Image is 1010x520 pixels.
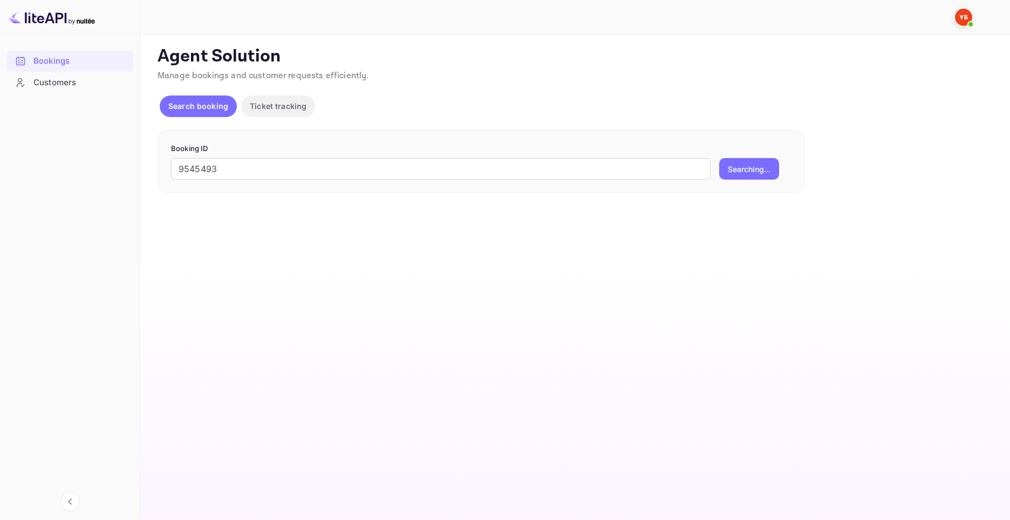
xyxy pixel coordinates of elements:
a: Customers [6,72,133,92]
input: Enter Booking ID (e.g., 63782194) [171,158,711,180]
button: Collapse navigation [60,492,80,511]
div: Customers [6,72,133,93]
span: Manage bookings and customer requests efficiently. [158,70,369,81]
p: Search booking [168,100,228,112]
button: Searching... [719,158,779,180]
a: Bookings [6,51,133,71]
div: Bookings [6,51,133,72]
p: Booking ID [171,143,791,154]
p: Ticket tracking [250,100,306,112]
img: Yandex Support [955,9,972,26]
img: LiteAPI logo [9,9,95,26]
div: Customers [33,77,128,89]
p: Agent Solution [158,46,991,67]
div: Bookings [33,55,128,67]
